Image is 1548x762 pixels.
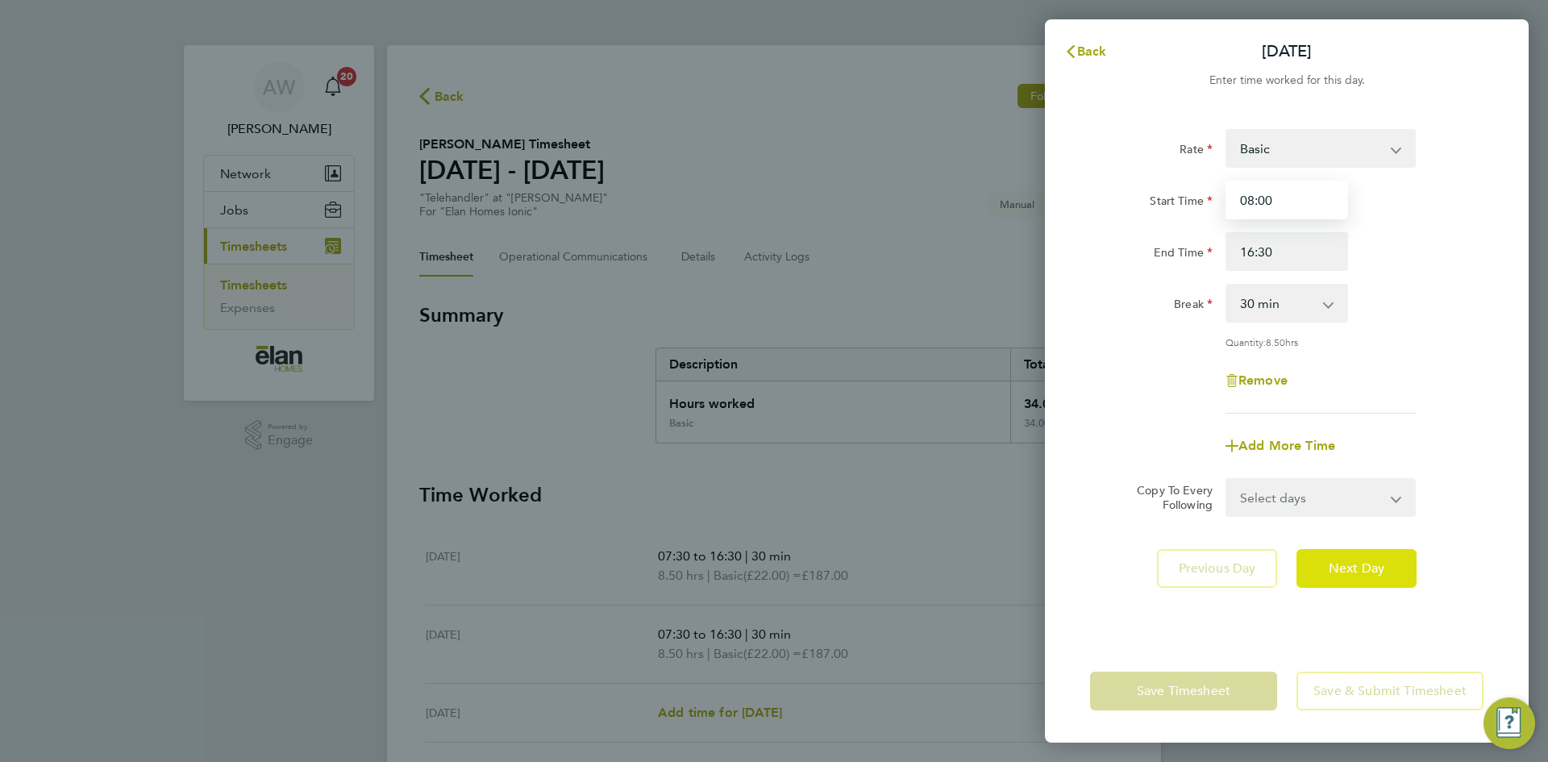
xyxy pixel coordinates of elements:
[1329,560,1384,577] span: Next Day
[1238,373,1288,388] span: Remove
[1154,245,1213,264] label: End Time
[1266,335,1285,348] span: 8.50
[1483,697,1535,749] button: Engage Resource Center
[1174,297,1213,316] label: Break
[1225,232,1348,271] input: E.g. 18:00
[1077,44,1107,59] span: Back
[1225,439,1335,452] button: Add More Time
[1225,374,1288,387] button: Remove
[1225,181,1348,219] input: E.g. 08:00
[1262,40,1312,63] p: [DATE]
[1296,549,1417,588] button: Next Day
[1225,335,1416,348] div: Quantity: hrs
[1048,35,1123,68] button: Back
[1045,71,1529,90] div: Enter time worked for this day.
[1238,438,1335,453] span: Add More Time
[1124,483,1213,512] label: Copy To Every Following
[1180,142,1213,161] label: Rate
[1150,194,1213,213] label: Start Time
